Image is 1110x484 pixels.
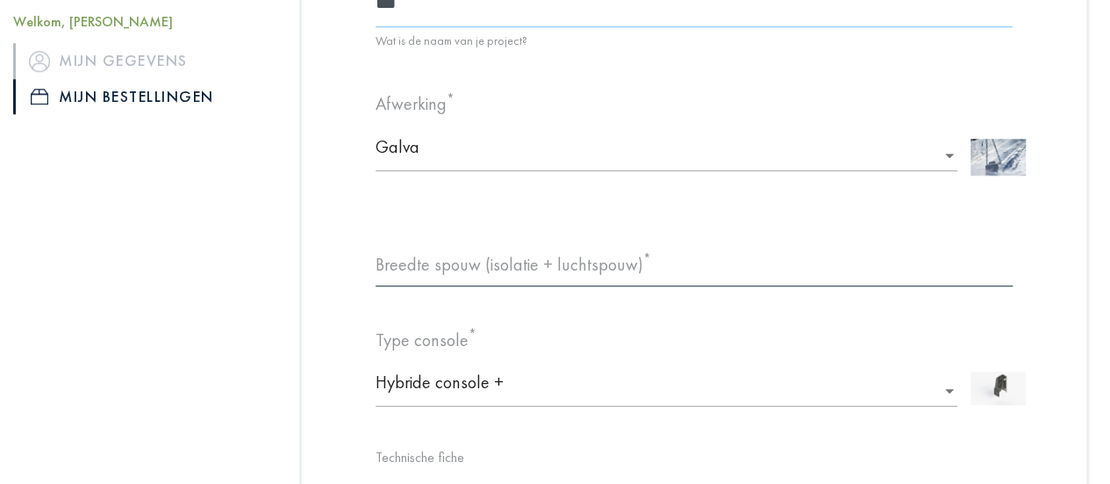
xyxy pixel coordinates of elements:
[376,449,464,467] label: Technische fiche
[376,329,476,351] label: Type console
[13,79,264,114] a: iconMijn bestellingen
[13,43,264,78] a: iconMijn gegevens
[29,50,50,71] img: icon
[970,139,1026,176] img: Z
[376,92,455,115] label: Afwerking
[376,33,527,48] span: Wat is de naam van je project?
[31,89,48,105] img: icon
[13,13,264,30] h5: Welkom, [PERSON_NAME]
[970,372,1026,405] img: hc-plus1.jpeg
